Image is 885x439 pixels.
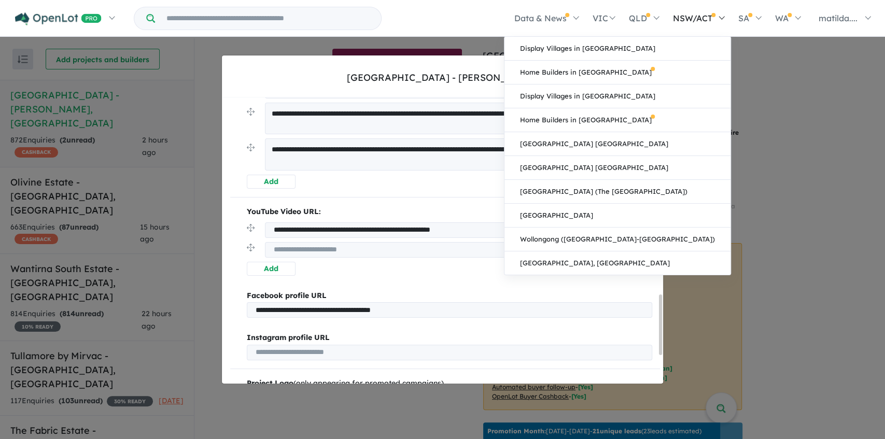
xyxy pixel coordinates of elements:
a: Display Villages in [GEOGRAPHIC_DATA] [504,84,731,108]
a: [GEOGRAPHIC_DATA] [504,204,731,228]
input: Try estate name, suburb, builder or developer [157,7,379,30]
a: [GEOGRAPHIC_DATA] [GEOGRAPHIC_DATA] [504,156,731,180]
img: drag.svg [247,144,255,151]
a: [GEOGRAPHIC_DATA] [GEOGRAPHIC_DATA] [504,132,731,156]
b: Facebook profile URL [247,291,327,300]
a: Wollongong ([GEOGRAPHIC_DATA]-[GEOGRAPHIC_DATA]) [504,228,731,251]
span: matilda.... [819,13,858,23]
b: Instagram profile URL [247,333,330,342]
a: [GEOGRAPHIC_DATA], [GEOGRAPHIC_DATA] [504,251,731,275]
a: Display Villages in [GEOGRAPHIC_DATA] [504,37,731,61]
button: Add [247,262,296,276]
a: [GEOGRAPHIC_DATA] (The [GEOGRAPHIC_DATA]) [504,180,731,204]
div: (only appearing for promoted campaigns) [247,377,653,390]
img: drag.svg [247,108,255,116]
div: [GEOGRAPHIC_DATA] - [PERSON_NAME] [347,71,538,84]
img: drag.svg [247,244,255,251]
a: Home Builders in [GEOGRAPHIC_DATA] [504,108,731,132]
b: Project Logo [247,378,293,388]
a: Home Builders in [GEOGRAPHIC_DATA] [504,61,731,84]
img: Openlot PRO Logo White [15,12,102,25]
button: Add [247,175,296,189]
p: YouTube Video URL: [247,206,653,218]
img: drag.svg [247,224,255,232]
